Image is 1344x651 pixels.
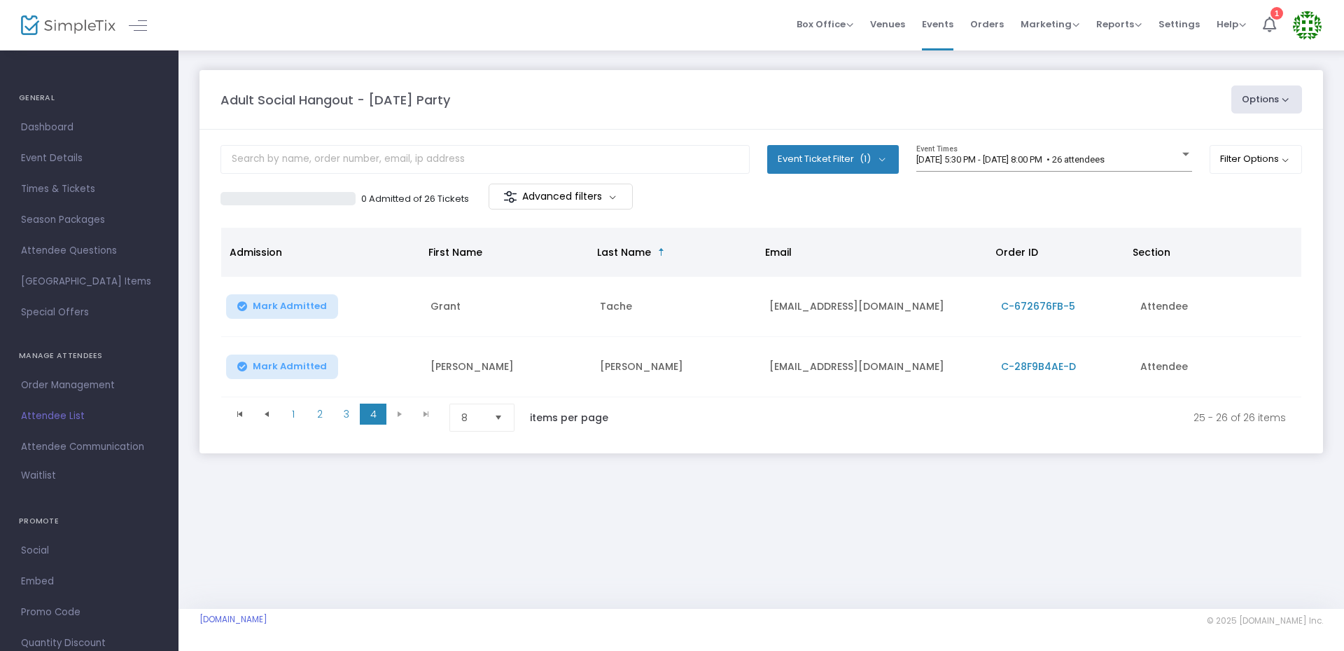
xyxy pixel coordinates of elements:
td: Grant [422,277,591,337]
span: © 2025 [DOMAIN_NAME] Inc. [1207,615,1323,626]
span: Mark Admitted [253,361,327,372]
div: 1 [1270,7,1283,20]
td: [EMAIL_ADDRESS][DOMAIN_NAME] [761,337,993,397]
span: Season Packages [21,211,157,229]
span: Page 4 [360,404,386,425]
span: Box Office [797,18,853,31]
span: Times & Tickets [21,180,157,198]
span: Go to the previous page [253,404,280,425]
div: Data table [221,228,1301,397]
span: First Name [428,245,482,259]
span: Email [765,245,792,259]
span: 8 [461,411,483,425]
span: Go to the first page [234,409,246,420]
kendo-pager-info: 25 - 26 of 26 items [638,404,1286,432]
td: [PERSON_NAME] [422,337,591,397]
img: filter [503,190,517,204]
span: Attendee Communication [21,438,157,456]
span: Waitlist [21,469,56,483]
span: Special Offers [21,303,157,322]
td: [EMAIL_ADDRESS][DOMAIN_NAME] [761,277,993,337]
p: 0 Admitted of 26 Tickets [361,192,469,206]
span: Event Details [21,149,157,167]
button: Mark Admitted [226,355,338,379]
td: Attendee [1132,277,1302,337]
span: Attendee Questions [21,242,157,260]
span: [GEOGRAPHIC_DATA] Items [21,273,157,291]
m-button: Advanced filters [489,184,633,210]
m-panel-title: Adult Social Hangout - [DATE] Party [220,90,450,109]
span: Venues [870,6,905,42]
span: Sortable [656,247,667,258]
button: Mark Admitted [226,294,338,319]
h4: GENERAL [19,84,160,112]
span: Go to the previous page [261,409,272,420]
span: Settings [1158,6,1200,42]
input: Search by name, order number, email, ip address [220,145,750,174]
span: Order Management [21,376,157,395]
span: Admission [230,245,282,259]
span: Embed [21,573,157,591]
label: items per page [530,411,608,425]
span: Events [922,6,953,42]
button: Filter Options [1210,145,1303,173]
td: Tache [591,277,761,337]
h4: MANAGE ATTENDEES [19,342,160,370]
td: Attendee [1132,337,1302,397]
span: Orders [970,6,1004,42]
button: Options [1231,85,1303,114]
span: Page 2 [307,404,333,425]
td: [PERSON_NAME] [591,337,761,397]
span: Help [1217,18,1246,31]
span: Page 1 [280,404,307,425]
span: Section [1133,245,1170,259]
span: Attendee List [21,407,157,425]
span: Order ID [995,245,1038,259]
span: Go to the first page [227,404,253,425]
span: C-28F9B4AE-D [1001,359,1076,374]
button: Select [489,404,508,431]
button: Event Ticket Filter(1) [767,145,899,173]
span: Last Name [597,245,651,259]
span: Reports [1096,18,1142,31]
span: (1) [860,153,871,165]
span: Page 3 [333,404,360,425]
span: [DATE] 5:30 PM - [DATE] 8:00 PM • 26 attendees [916,154,1105,165]
span: Mark Admitted [253,301,327,312]
span: Dashboard [21,118,157,137]
h4: PROMOTE [19,507,160,535]
span: Marketing [1021,18,1079,31]
a: [DOMAIN_NAME] [199,614,267,625]
span: Promo Code [21,603,157,622]
span: Social [21,542,157,560]
span: C-672676FB-5 [1001,299,1075,313]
